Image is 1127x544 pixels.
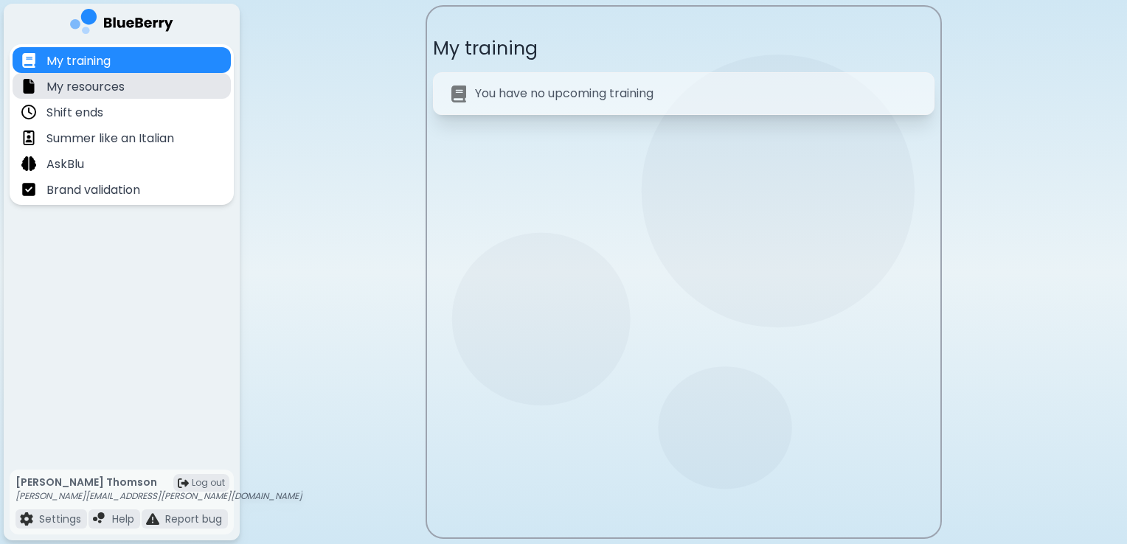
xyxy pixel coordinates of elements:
[21,79,36,94] img: file icon
[112,512,134,526] p: Help
[46,156,84,173] p: AskBlu
[46,130,174,147] p: Summer like an Italian
[433,36,934,60] p: My training
[15,490,302,502] p: [PERSON_NAME][EMAIL_ADDRESS][PERSON_NAME][DOMAIN_NAME]
[475,85,653,102] p: You have no upcoming training
[46,181,140,199] p: Brand validation
[70,9,173,39] img: company logo
[165,512,222,526] p: Report bug
[46,52,111,70] p: My training
[21,130,36,145] img: file icon
[39,512,81,526] p: Settings
[21,182,36,197] img: file icon
[21,53,36,68] img: file icon
[46,104,103,122] p: Shift ends
[146,512,159,526] img: file icon
[178,478,189,489] img: logout
[20,512,33,526] img: file icon
[46,78,125,96] p: My resources
[21,156,36,171] img: file icon
[192,477,225,489] span: Log out
[15,475,302,489] p: [PERSON_NAME] Thomson
[21,105,36,119] img: file icon
[93,512,106,526] img: file icon
[451,86,466,102] img: No modules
